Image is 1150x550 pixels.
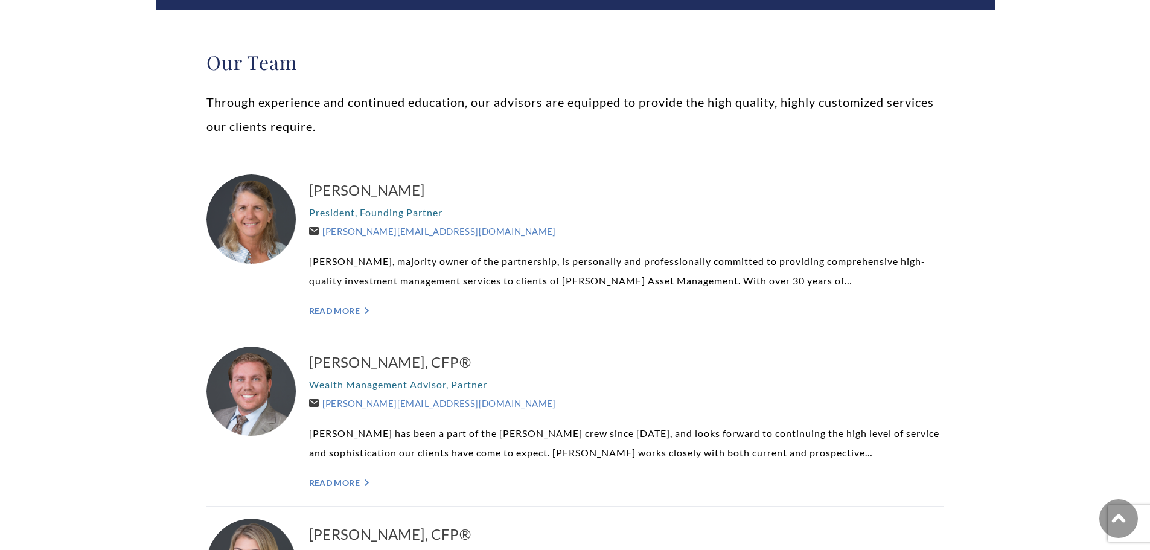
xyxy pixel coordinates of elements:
[309,252,944,290] p: [PERSON_NAME], majority owner of the partnership, is personally and professionally committed to p...
[309,305,944,316] a: Read More ">
[309,353,944,372] a: [PERSON_NAME], CFP®
[309,181,944,200] a: [PERSON_NAME]
[309,203,944,222] p: President, Founding Partner
[206,90,944,138] p: Through experience and continued education, our advisors are equipped to provide the high quality...
[309,398,556,409] a: [PERSON_NAME][EMAIL_ADDRESS][DOMAIN_NAME]
[309,226,556,237] a: [PERSON_NAME][EMAIL_ADDRESS][DOMAIN_NAME]
[309,478,944,488] a: Read More ">
[309,424,944,462] p: [PERSON_NAME] has been a part of the [PERSON_NAME] crew since [DATE], and looks forward to contin...
[309,375,944,394] p: Wealth Management Advisor, Partner
[206,50,944,74] h2: Our Team
[309,525,944,544] a: [PERSON_NAME], CFP®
